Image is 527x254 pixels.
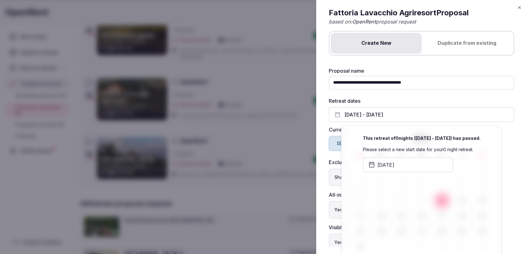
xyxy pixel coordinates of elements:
label: All-inclusive package? [329,192,383,198]
button: USD [329,136,374,151]
button: [DATE] [363,158,453,173]
label: Yes [329,234,356,251]
button: Create New [331,33,422,54]
h2: Fattoria Lavacchio Agriresort Proposal [329,8,514,18]
p: based on: proposal request [329,18,514,24]
p: Please select a new start date for your 0 night retreat. [363,146,480,153]
label: Visible to admins only? [329,224,383,231]
label: Exclusivity [329,159,354,165]
label: Yes [329,201,356,219]
p: This retreat of 0 nights ( [DATE] - [DATE] ) has passed. [363,135,480,141]
label: Shared [329,168,363,186]
label: Proposal name [329,68,514,73]
button: Duplicate from existing [422,33,512,54]
label: Retreat dates [329,98,360,104]
button: [DATE] - [DATE] [329,107,514,122]
label: Currency [329,127,514,132]
span: OpenRent [352,18,376,25]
